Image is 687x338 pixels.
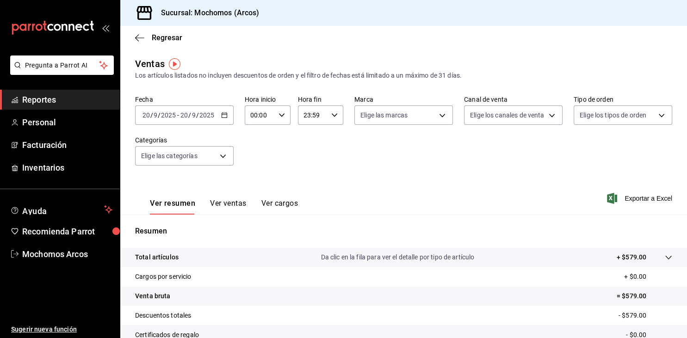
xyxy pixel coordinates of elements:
[177,111,179,119] span: -
[135,226,672,237] p: Resumen
[10,55,114,75] button: Pregunta a Parrot AI
[142,111,150,119] input: --
[135,311,191,320] p: Descuentos totales
[354,96,453,103] label: Marca
[22,161,112,174] span: Inventarios
[135,252,179,262] p: Total artículos
[360,111,408,120] span: Elige las marcas
[102,24,109,31] button: open_drawer_menu
[22,204,100,215] span: Ayuda
[617,291,672,301] p: = $579.00
[141,151,198,160] span: Elige las categorías
[188,111,191,119] span: /
[135,57,165,71] div: Ventas
[11,325,112,334] span: Sugerir nueva función
[158,111,161,119] span: /
[470,111,544,120] span: Elige los canales de venta
[161,111,176,119] input: ----
[150,111,153,119] span: /
[25,61,99,70] span: Pregunta a Parrot AI
[210,199,247,215] button: Ver ventas
[22,248,112,260] span: Mochomos Arcos
[135,96,234,103] label: Fecha
[464,96,563,103] label: Canal de venta
[617,252,646,262] p: + $579.00
[574,96,672,103] label: Tipo de orden
[321,252,475,262] p: Da clic en la fila para ver el detalle por tipo de artículo
[261,199,298,215] button: Ver cargos
[619,311,672,320] p: - $579.00
[6,67,114,77] a: Pregunta a Parrot AI
[22,116,112,129] span: Personal
[580,111,646,120] span: Elige los tipos de orden
[153,111,158,119] input: --
[609,193,672,204] button: Exportar a Excel
[152,33,182,42] span: Regresar
[135,137,234,143] label: Categorías
[135,291,170,301] p: Venta bruta
[298,96,344,103] label: Hora fin
[192,111,196,119] input: --
[135,33,182,42] button: Regresar
[245,96,291,103] label: Hora inicio
[22,93,112,106] span: Reportes
[624,272,672,282] p: + $0.00
[22,139,112,151] span: Facturación
[199,111,215,119] input: ----
[180,111,188,119] input: --
[22,225,112,238] span: Recomienda Parrot
[150,199,195,215] button: Ver resumen
[150,199,298,215] div: navigation tabs
[154,7,259,18] h3: Sucursal: Mochomos (Arcos)
[196,111,199,119] span: /
[135,71,672,80] div: Los artículos listados no incluyen descuentos de orden y el filtro de fechas está limitado a un m...
[135,272,192,282] p: Cargos por servicio
[169,58,180,70] img: Tooltip marker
